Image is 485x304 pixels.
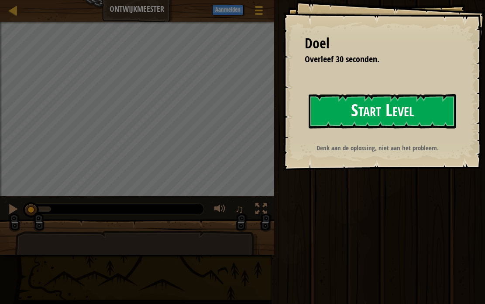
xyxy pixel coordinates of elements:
[235,203,244,216] span: ♫
[248,2,270,22] button: Geef spelmenu weer
[4,201,22,219] button: ⌘ + P: Pause
[305,53,379,65] span: Overleef 30 seconden.
[212,5,244,15] button: Aanmelden
[211,201,229,219] button: Volume aanpassen
[233,201,248,219] button: ♫
[309,94,456,128] button: Start Level
[252,201,270,219] button: Schakel naar volledig scherm
[316,143,439,152] strong: Denk aan de oplossing, niet aan het probleem.
[294,53,452,66] li: Overleef 30 seconden.
[305,34,454,54] div: Doel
